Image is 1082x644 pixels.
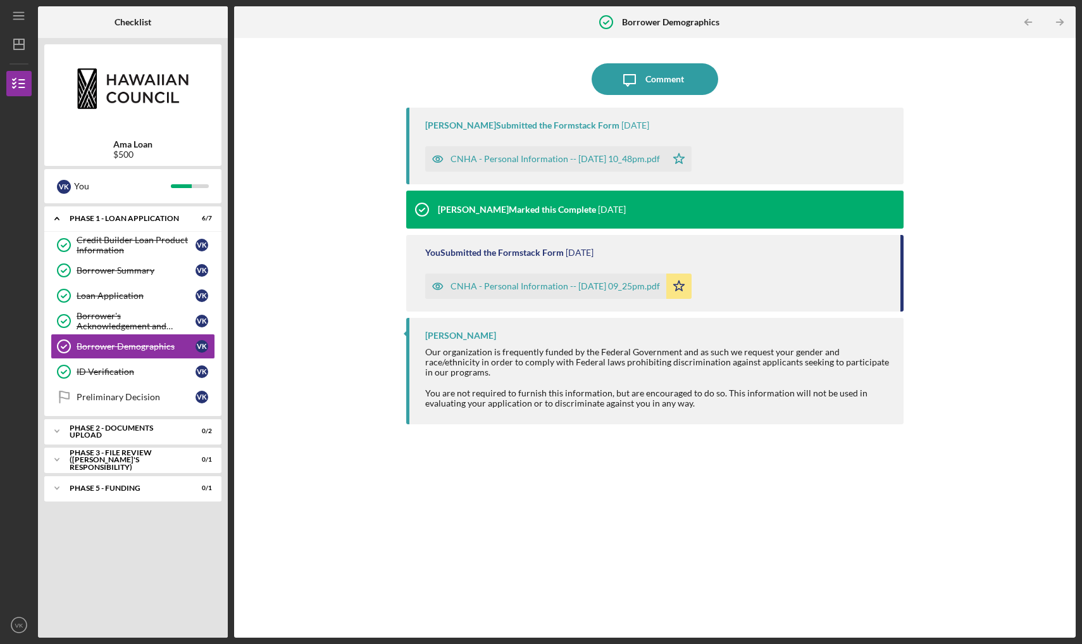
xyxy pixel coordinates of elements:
a: Borrower SummaryVK [51,258,215,283]
div: Credit Builder Loan Product Information [77,235,196,255]
div: 0 / 1 [189,484,212,492]
text: VK [15,622,23,629]
div: Preliminary Decision [77,392,196,402]
button: VK [6,612,32,638]
div: 6 / 7 [189,215,212,222]
b: Checklist [115,17,151,27]
button: Comment [592,63,718,95]
img: Product logo [44,51,221,127]
a: Borrower's Acknowledgement and CertificationVK [51,308,215,334]
a: Preliminary DecisionVK [51,384,215,410]
div: 0 / 2 [189,427,212,435]
div: Phase 2 - DOCUMENTS UPLOAD [70,424,180,439]
div: PHASE 3 - FILE REVIEW ([PERSON_NAME]'s Responsibility) [70,449,180,471]
div: V K [196,391,208,403]
div: Borrower Demographics [77,341,196,351]
a: Credit Builder Loan Product InformationVK [51,232,215,258]
div: 0 / 1 [189,456,212,464]
div: You [74,175,171,197]
div: CNHA - Personal Information -- [DATE] 10_48pm.pdf [451,154,660,164]
div: [PERSON_NAME] Marked this Complete [438,205,596,215]
a: Loan ApplicationVK [51,283,215,308]
div: [PERSON_NAME] [425,331,496,341]
div: Phase 5 - Funding [70,484,180,492]
div: Phase 1 - Loan Application [70,215,180,222]
div: V K [196,315,208,327]
div: CNHA - Personal Information -- [DATE] 09_25pm.pdf [451,281,660,291]
div: V K [196,365,208,378]
b: Ama Loan [113,139,152,149]
div: Our organization is frequently funded by the Federal Government and as such we request your gende... [425,347,891,377]
div: You are not required to furnish this information, but are encouraged to do so. This information w... [425,388,891,408]
b: Borrower Demographics [622,17,719,27]
button: CNHA - Personal Information -- [DATE] 09_25pm.pdf [425,274,692,299]
div: V K [57,180,71,194]
a: ID VerificationVK [51,359,215,384]
div: V K [196,239,208,251]
div: Borrower Summary [77,265,196,275]
div: Loan Application [77,291,196,301]
button: CNHA - Personal Information -- [DATE] 10_48pm.pdf [425,146,692,172]
time: 2025-08-20 02:48 [621,120,649,130]
div: Comment [645,63,684,95]
time: 2025-08-13 01:25 [566,248,594,258]
div: $500 [113,149,152,160]
a: Borrower DemographicsVK [51,334,215,359]
div: You Submitted the Formstack Form [425,248,564,258]
div: V K [196,340,208,353]
div: V K [196,289,208,302]
div: ID Verification [77,367,196,377]
div: V K [196,264,208,277]
time: 2025-08-20 02:48 [598,205,626,215]
div: [PERSON_NAME] Submitted the Formstack Form [425,120,619,130]
div: Borrower's Acknowledgement and Certification [77,311,196,331]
